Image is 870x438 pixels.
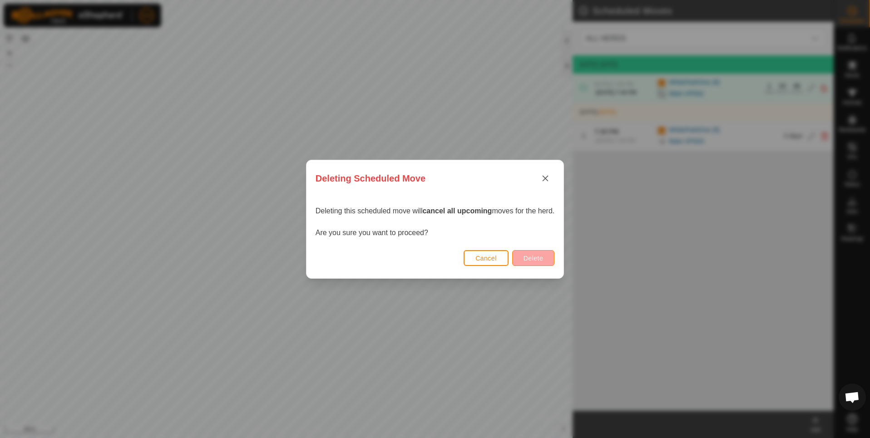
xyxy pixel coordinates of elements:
[512,250,554,266] button: Delete
[524,255,543,262] span: Delete
[475,255,497,262] span: Cancel
[422,207,492,215] strong: cancel all upcoming
[839,384,866,411] div: Open chat
[316,227,554,238] p: Are you sure you want to proceed?
[316,172,425,185] span: Deleting Scheduled Move
[464,250,509,266] button: Cancel
[316,206,554,217] p: Deleting this scheduled move will moves for the herd.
